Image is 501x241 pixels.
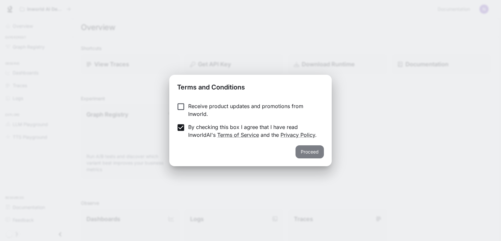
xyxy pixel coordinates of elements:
[188,102,319,118] p: Receive product updates and promotions from Inworld.
[217,132,259,138] a: Terms of Service
[296,145,324,158] button: Proceed
[169,75,332,97] h2: Terms and Conditions
[281,132,315,138] a: Privacy Policy
[188,123,319,139] p: By checking this box I agree that I have read InworldAI's and the .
